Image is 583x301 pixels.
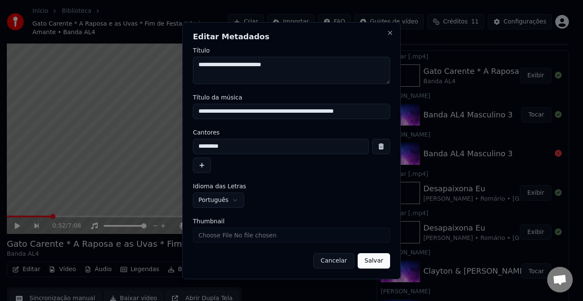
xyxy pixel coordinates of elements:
[358,253,390,269] button: Salvar
[193,218,224,224] span: Thumbnail
[193,94,390,100] label: Título da música
[193,33,390,41] h2: Editar Metadados
[313,253,354,269] button: Cancelar
[193,129,390,135] label: Cantores
[193,47,390,53] label: Título
[193,183,246,189] span: Idioma das Letras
